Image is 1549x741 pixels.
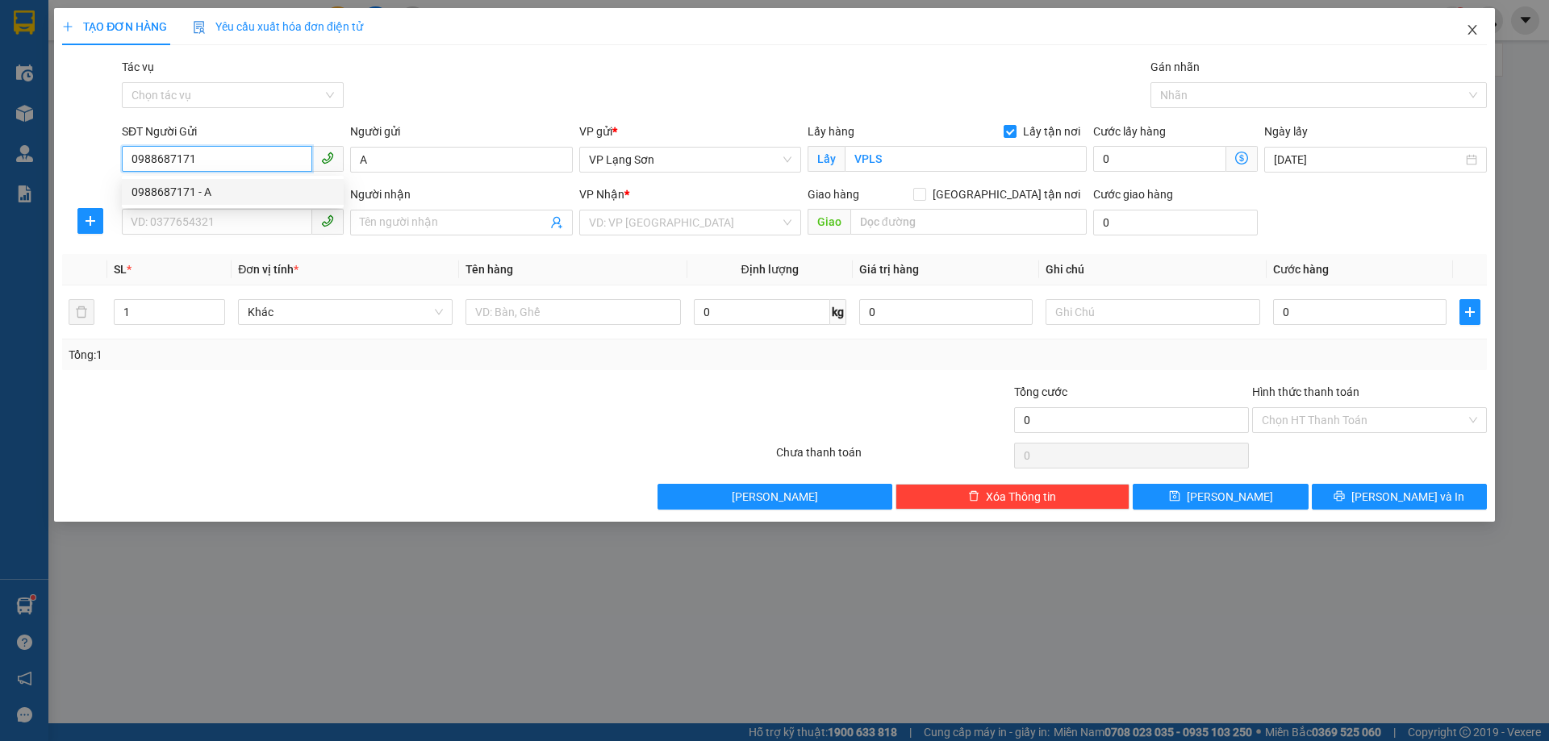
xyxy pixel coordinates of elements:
[896,484,1130,510] button: deleteXóa Thông tin
[248,300,443,324] span: Khác
[986,488,1056,506] span: Xóa Thông tin
[62,20,167,33] span: TẠO ĐƠN HÀNG
[1264,125,1308,138] label: Ngày lấy
[968,490,979,503] span: delete
[808,146,845,172] span: Lấy
[77,208,103,234] button: plus
[808,209,850,235] span: Giao
[1460,306,1480,318] span: plus
[238,263,299,276] span: Đơn vị tính
[122,123,344,140] div: SĐT Người Gửi
[859,299,1033,325] input: 0
[69,299,94,325] button: delete
[830,299,846,325] span: kg
[1169,490,1180,503] span: save
[808,125,854,138] span: Lấy hàng
[845,146,1087,172] input: Lấy tận nơi
[122,60,154,73] label: Tác vụ
[1187,488,1273,506] span: [PERSON_NAME]
[122,179,344,205] div: 0988687171 - A
[859,263,919,276] span: Giá trị hàng
[1273,263,1329,276] span: Cước hàng
[1046,299,1260,325] input: Ghi Chú
[69,346,598,364] div: Tổng: 1
[350,123,572,140] div: Người gửi
[774,443,1012,472] div: Chưa thanh toán
[1093,146,1226,172] input: Cước lấy hàng
[350,185,572,203] div: Người nhận
[579,188,624,201] span: VP Nhận
[193,21,206,34] img: icon
[466,263,513,276] span: Tên hàng
[1450,8,1495,53] button: Close
[808,188,859,201] span: Giao hàng
[1274,151,1462,169] input: Ngày lấy
[732,488,818,506] span: [PERSON_NAME]
[1252,385,1359,398] label: Hình thức thanh toán
[114,263,127,276] span: SL
[321,152,334,164] span: phone
[589,148,791,172] span: VP Lạng Sơn
[132,183,334,201] div: 0988687171 - A
[1150,60,1200,73] label: Gán nhãn
[579,123,801,140] div: VP gửi
[62,21,73,32] span: plus
[741,263,799,276] span: Định lượng
[658,484,892,510] button: [PERSON_NAME]
[1039,254,1267,285] th: Ghi chú
[1017,123,1087,140] span: Lấy tận nơi
[1093,210,1258,235] input: Cước giao hàng
[550,216,563,229] span: user-add
[466,299,680,325] input: VD: Bàn, Ghế
[1312,484,1487,510] button: printer[PERSON_NAME] và In
[193,20,363,33] span: Yêu cầu xuất hóa đơn điện tử
[321,214,334,227] span: phone
[1235,152,1248,164] span: dollar-circle
[1459,299,1480,325] button: plus
[1093,125,1166,138] label: Cước lấy hàng
[78,214,102,227] span: plus
[1466,23,1479,36] span: close
[850,209,1087,235] input: Dọc đường
[1014,385,1067,398] span: Tổng cước
[1093,188,1173,201] label: Cước giao hàng
[926,185,1087,203] span: [GEOGRAPHIC_DATA] tận nơi
[1133,484,1308,510] button: save[PERSON_NAME]
[1334,490,1345,503] span: printer
[1351,488,1464,506] span: [PERSON_NAME] và In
